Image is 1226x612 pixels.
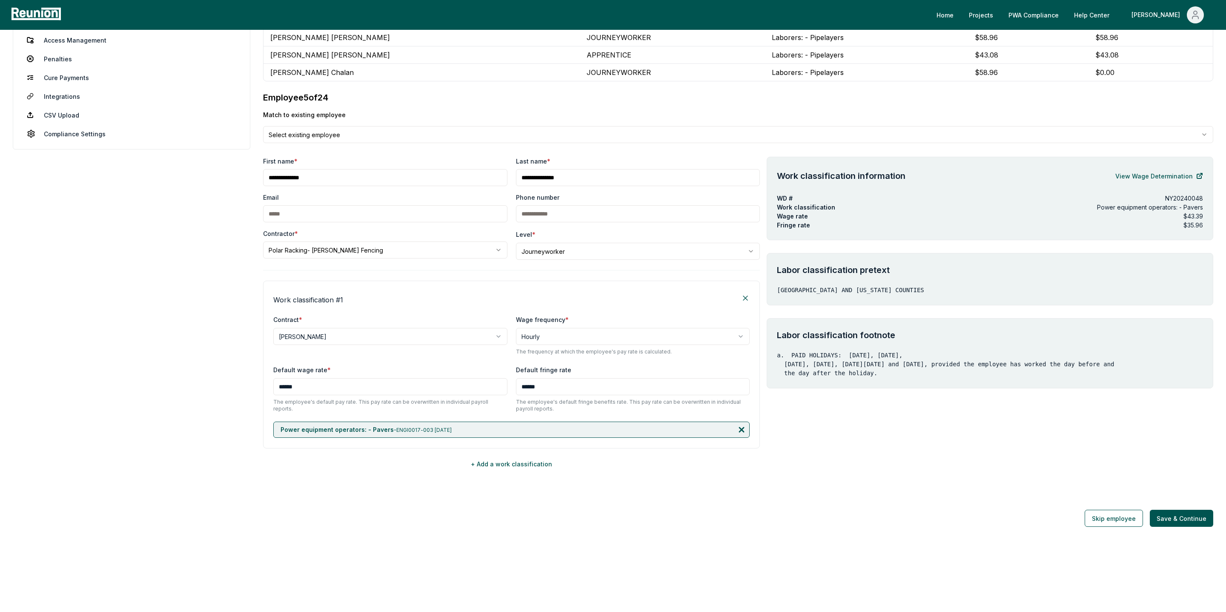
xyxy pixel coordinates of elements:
[777,264,1203,276] h4: Labor classification pretext
[1183,221,1203,230] p: $35.96
[1089,29,1213,46] td: $ 58.96
[516,399,750,412] p: The employee's default fringe benefits rate. This pay rate can be overwritten in individual payro...
[1085,510,1143,527] button: Skip employee
[777,351,1203,378] pre: a. PAID HOLIDAYS: [DATE], [DATE], [DATE], [DATE], [DATE][DATE] and [DATE], provided the employee ...
[263,92,328,103] h2: Employee 5 of 24
[968,64,1089,81] td: $ 58.96
[281,425,452,434] p: -
[580,64,765,81] td: JOURNEYWORKER
[580,46,765,64] td: APPRENTICE
[20,106,243,124] a: CSV Upload
[777,286,1203,295] p: [GEOGRAPHIC_DATA] AND [US_STATE] COUNTIES
[1165,194,1203,203] p: NY20240048
[273,316,302,323] label: Contract
[765,29,968,46] td: Laborers: - Pipelayers
[1089,64,1213,81] td: $ 0.00
[1115,167,1203,184] a: View Wage Determination
[20,88,243,105] a: Integrations
[516,348,750,355] p: The frequency at which the employee's pay rate is calculated.
[273,295,343,305] h4: Work classification # 1
[20,125,243,142] a: Compliance Settings
[20,32,243,49] a: Access Management
[20,69,243,86] a: Cure Payments
[777,329,1203,342] h4: Labor classification footnote
[263,193,279,202] label: Email
[263,110,346,119] label: Match to existing employee
[273,366,331,374] label: Default wage rate
[263,455,760,472] button: + Add a work classification
[1183,212,1203,221] p: $43.39
[777,194,793,203] p: WD #
[516,316,569,323] label: Wage frequency
[273,399,507,412] p: The employee's default pay rate. This pay rate can be overwritten in individual payroll reports.
[1150,510,1213,527] button: Save & Continue
[263,229,298,238] label: Contractor
[263,157,298,166] label: First name
[777,212,808,221] p: Wage rate
[1002,6,1066,23] a: PWA Compliance
[765,64,968,81] td: Laborers: - Pipelayers
[930,6,1217,23] nav: Main
[1067,6,1116,23] a: Help Center
[1131,6,1183,23] div: [PERSON_NAME]
[968,29,1089,46] td: $ 58.96
[777,203,981,212] p: Work classification
[20,50,243,67] a: Penalties
[580,29,765,46] td: JOURNEYWORKER
[516,193,559,202] label: Phone number
[264,64,580,81] td: [PERSON_NAME] Chalan
[777,170,905,182] h4: Work classification information
[281,426,394,433] span: Power equipment operators: - Pavers
[968,46,1089,64] td: $ 43.08
[765,46,968,64] td: Laborers: - Pipelayers
[777,221,810,230] p: Fringe rate
[1097,203,1203,212] p: Power equipment operators: - Pavers
[516,157,550,166] label: Last name
[962,6,1000,23] a: Projects
[930,6,960,23] a: Home
[516,366,571,374] label: Default fringe rate
[396,427,452,433] span: ENGI0017-003 [DATE]
[264,29,580,46] td: [PERSON_NAME] [PERSON_NAME]
[516,231,536,238] label: Level
[1125,6,1211,23] button: [PERSON_NAME]
[1089,46,1213,64] td: $ 43.08
[264,46,580,64] td: [PERSON_NAME] [PERSON_NAME]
